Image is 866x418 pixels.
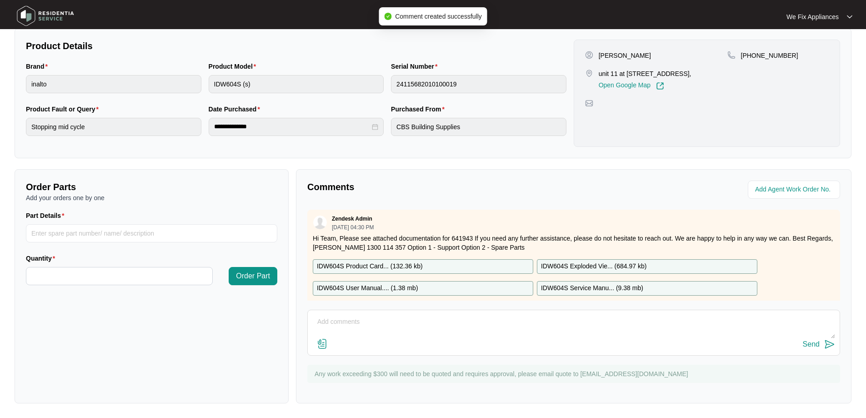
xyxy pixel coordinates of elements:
p: Add your orders one by one [26,193,277,202]
img: map-pin [727,51,736,59]
p: We Fix Appliances [786,12,839,21]
p: Any work exceeding $300 will need to be quoted and requires approval, please email quote to [EMAI... [315,369,836,378]
img: send-icon.svg [824,339,835,350]
input: Add Agent Work Order No. [755,184,835,195]
label: Quantity [26,254,59,263]
label: Purchased From [391,105,448,114]
p: Comments [307,181,567,193]
p: Zendesk Admin [332,215,372,222]
p: Order Parts [26,181,277,193]
div: Send [803,340,820,348]
span: check-circle [384,13,391,20]
input: Quantity [26,267,212,285]
p: IDW604S Product Card... ( 132.36 kb ) [317,262,423,272]
p: IDW604S Service Manu... ( 9.38 mb ) [541,283,643,293]
p: [DATE] 04:30 PM [332,225,374,230]
input: Product Model [209,75,384,93]
label: Product Fault or Query [26,105,102,114]
input: Product Fault or Query [26,118,201,136]
label: Serial Number [391,62,441,71]
label: Brand [26,62,51,71]
p: IDW604S Exploded Vie... ( 684.97 kb ) [541,262,646,272]
img: file-attachment-doc.svg [317,338,328,349]
button: Send [803,338,835,351]
p: unit 11 at [STREET_ADDRESS], [599,69,691,78]
label: Part Details [26,211,68,220]
input: Date Purchased [214,122,370,131]
p: Hi Team, Please see attached documentation for 641943 If you need any further assistance, please ... [313,234,835,252]
p: Product Details [26,40,566,52]
input: Part Details [26,224,277,242]
input: Purchased From [391,118,566,136]
a: Open Google Map [599,82,664,90]
span: Order Part [236,271,270,282]
p: [PERSON_NAME] [599,51,651,60]
img: user-pin [585,51,593,59]
p: [PHONE_NUMBER] [741,51,798,60]
img: user.svg [313,216,327,229]
img: dropdown arrow [847,15,852,19]
img: map-pin [585,69,593,77]
label: Product Model [209,62,260,71]
img: Link-External [656,82,664,90]
button: Order Part [229,267,277,285]
label: Date Purchased [209,105,264,114]
input: Brand [26,75,201,93]
p: IDW604S User Manual.... ( 1.38 mb ) [317,283,418,293]
img: residentia service logo [14,2,77,30]
img: map-pin [585,99,593,107]
input: Serial Number [391,75,566,93]
span: Comment created successfully [395,13,482,20]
